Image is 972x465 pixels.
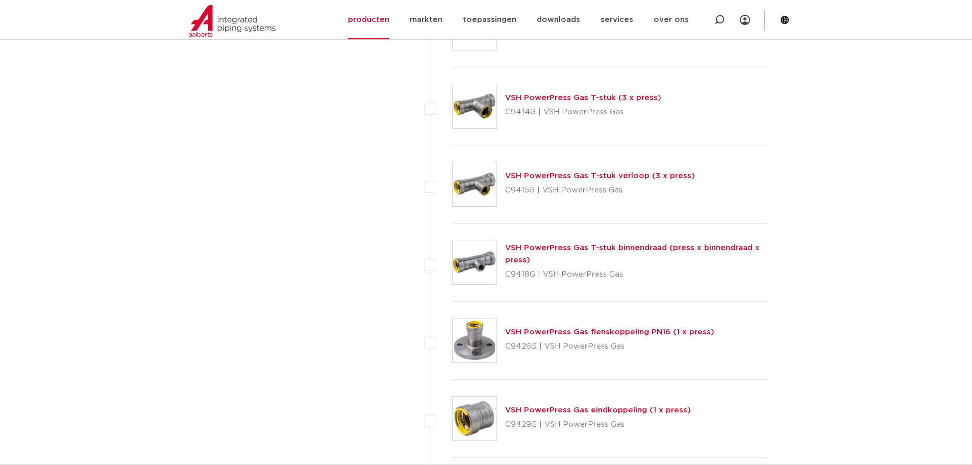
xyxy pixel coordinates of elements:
[505,338,714,355] p: C9426G | VSH PowerPress Gas
[505,172,695,180] a: VSH PowerPress Gas T-stuk verloop (3 x press)
[453,397,496,440] img: Thumbnail for VSH PowerPress Gas eindkoppeling (1 x press)
[505,406,691,414] a: VSH PowerPress Gas eindkoppeling (1 x press)
[505,417,691,433] p: C9429G | VSH PowerPress Gas
[505,244,760,264] a: VSH PowerPress Gas T-stuk binnendraad (press x binnendraad x press)
[453,162,496,206] img: Thumbnail for VSH PowerPress Gas T-stuk verloop (3 x press)
[453,240,496,284] img: Thumbnail for VSH PowerPress Gas T-stuk binnendraad (press x binnendraad x press)
[505,104,661,120] p: C9414G | VSH PowerPress Gas
[453,84,496,128] img: Thumbnail for VSH PowerPress Gas T-stuk (3 x press)
[453,319,496,362] img: Thumbnail for VSH PowerPress Gas flenskoppeling PN16 (1 x press)
[505,94,661,102] a: VSH PowerPress Gas T-stuk (3 x press)
[505,266,769,283] p: C9418G | VSH PowerPress Gas
[505,328,714,336] a: VSH PowerPress Gas flenskoppeling PN16 (1 x press)
[505,182,695,199] p: C9415G | VSH PowerPress Gas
